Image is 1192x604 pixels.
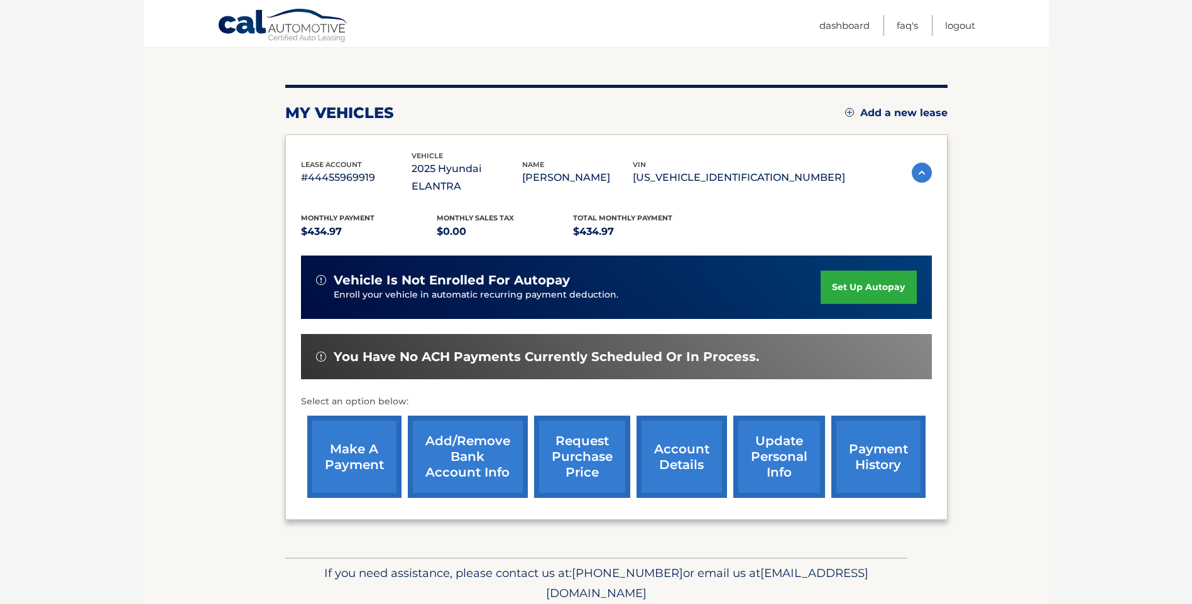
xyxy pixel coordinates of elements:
[546,566,868,600] span: [EMAIL_ADDRESS][DOMAIN_NAME]
[307,416,402,498] a: make a payment
[301,394,932,409] p: Select an option below:
[301,169,412,186] p: #44455969919
[572,566,683,580] span: [PHONE_NUMBER]
[408,416,528,498] a: Add/Remove bank account info
[534,416,630,498] a: request purchase price
[573,223,709,240] p: $434.97
[845,108,854,117] img: add.svg
[334,272,570,288] span: vehicle is not enrolled for autopay
[821,271,916,304] a: set up autopay
[285,104,394,122] h2: my vehicles
[412,160,522,195] p: 2025 Hyundai ELANTRA
[945,15,975,36] a: Logout
[633,169,845,186] p: [US_VEHICLE_IDENTIFICATION_NUMBER]
[301,160,362,169] span: lease account
[412,151,443,160] span: vehicle
[437,213,514,222] span: Monthly sales Tax
[316,275,326,285] img: alert-white.svg
[522,160,544,169] span: name
[301,223,437,240] p: $434.97
[316,352,326,362] img: alert-white.svg
[573,213,672,222] span: Total Monthly Payment
[522,169,633,186] p: [PERSON_NAME]
[819,15,870,36] a: Dashboard
[217,8,349,45] a: Cal Automotive
[733,416,825,498] a: update personal info
[293,563,899,603] p: If you need assistance, please contact us at: or email us at
[633,160,646,169] span: vin
[301,213,375,222] span: Monthly Payment
[334,288,821,302] p: Enroll your vehicle in automatic recurring payment deduction.
[912,163,932,183] img: accordion-active.svg
[437,223,573,240] p: $0.00
[637,416,727,498] a: account details
[831,416,926,498] a: payment history
[845,107,948,119] a: Add a new lease
[897,15,918,36] a: FAQ's
[334,349,759,365] span: You have no ACH payments currently scheduled or in process.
